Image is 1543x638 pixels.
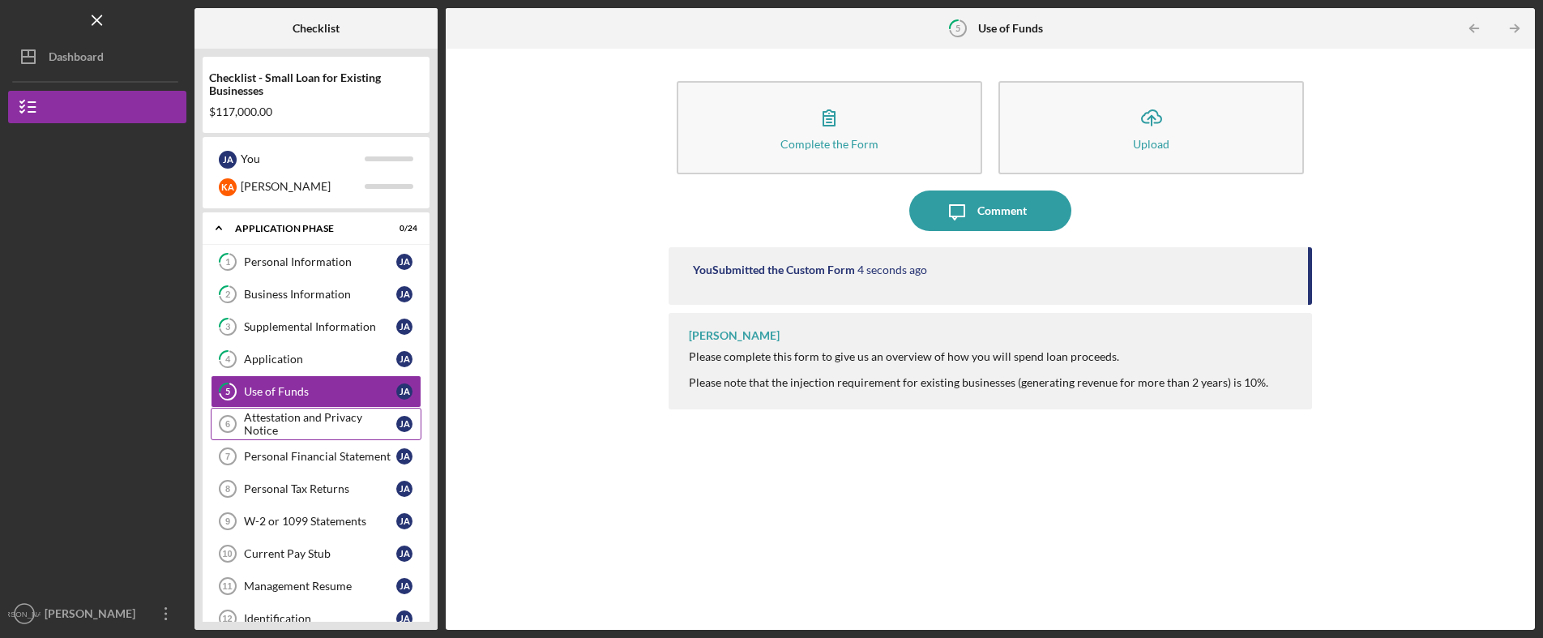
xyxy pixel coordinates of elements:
[689,376,1268,389] div: Please note that the injection requirement for existing businesses (generating revenue for more t...
[235,224,377,233] div: Application Phase
[211,602,421,635] a: 12IdentificationJA
[225,484,230,494] tspan: 8
[396,416,412,432] div: J A
[396,610,412,627] div: J A
[219,178,237,196] div: K A
[211,537,421,570] a: 10Current Pay StubJA
[244,482,396,495] div: Personal Tax Returns
[244,547,396,560] div: Current Pay Stub
[977,191,1027,231] div: Comment
[396,286,412,302] div: J A
[396,481,412,497] div: J A
[396,513,412,529] div: J A
[211,343,421,375] a: 4ApplicationJA
[211,473,421,505] a: 8Personal Tax ReturnsJA
[244,288,396,301] div: Business Information
[244,580,396,593] div: Management Resume
[222,549,232,559] tspan: 10
[211,246,421,278] a: 1Personal InformationJA
[211,408,421,440] a: 6Attestation and Privacy NoticeJA
[219,151,237,169] div: J A
[209,105,423,118] div: $117,000.00
[244,612,396,625] div: Identification
[909,191,1071,231] button: Comment
[396,319,412,335] div: J A
[244,450,396,463] div: Personal Financial Statement
[211,310,421,343] a: 3Supplemental InformationJA
[222,614,232,623] tspan: 12
[225,322,230,332] tspan: 3
[244,320,396,333] div: Supplemental Information
[49,41,104,77] div: Dashboard
[8,41,186,73] button: Dashboard
[211,278,421,310] a: 2Business InformationJA
[396,351,412,367] div: J A
[225,289,230,300] tspan: 2
[780,138,878,150] div: Complete the Form
[41,597,146,634] div: [PERSON_NAME]
[241,173,365,200] div: [PERSON_NAME]
[857,263,927,276] time: 2025-09-24 17:40
[225,354,231,365] tspan: 4
[241,145,365,173] div: You
[244,385,396,398] div: Use of Funds
[225,452,230,461] tspan: 7
[225,516,230,526] tspan: 9
[244,515,396,528] div: W-2 or 1099 Statements
[209,71,423,97] div: Checklist - Small Loan for Existing Businesses
[388,224,417,233] div: 0 / 24
[8,597,186,630] button: [PERSON_NAME][PERSON_NAME]
[978,22,1043,35] b: Use of Funds
[211,440,421,473] a: 7Personal Financial StatementJA
[689,329,780,342] div: [PERSON_NAME]
[293,22,340,35] b: Checklist
[222,581,232,591] tspan: 11
[225,387,230,397] tspan: 5
[396,546,412,562] div: J A
[396,448,412,465] div: J A
[677,81,982,174] button: Complete the Form
[998,81,1304,174] button: Upload
[244,353,396,366] div: Application
[689,350,1268,363] div: Please complete this form to give us an overview of how you will spend loan proceeds.
[396,254,412,270] div: J A
[244,255,396,268] div: Personal Information
[225,257,230,268] tspan: 1
[1133,138,1169,150] div: Upload
[225,419,230,429] tspan: 6
[211,375,421,408] a: 5Use of FundsJA
[211,570,421,602] a: 11Management ResumeJA
[211,505,421,537] a: 9W-2 or 1099 StatementsJA
[396,578,412,594] div: J A
[396,383,412,400] div: J A
[693,263,855,276] div: You Submitted the Custom Form
[244,411,396,437] div: Attestation and Privacy Notice
[955,23,960,33] tspan: 5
